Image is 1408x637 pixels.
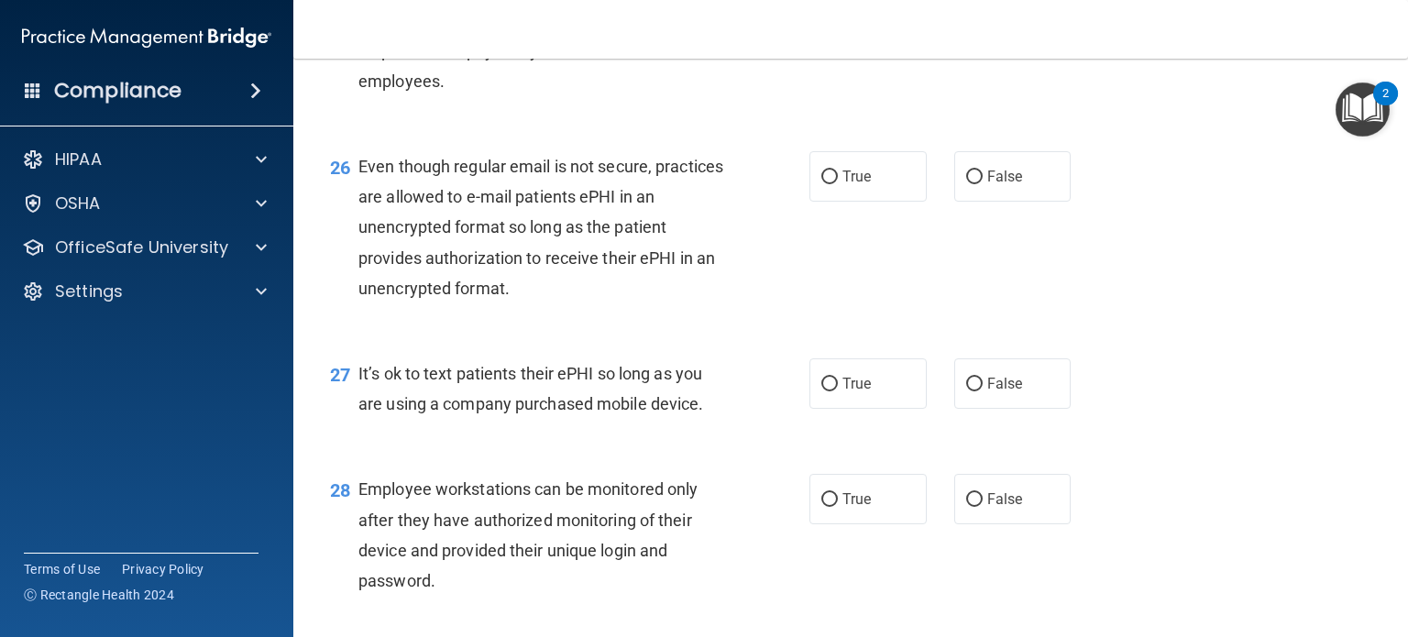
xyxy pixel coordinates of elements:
input: False [966,170,983,184]
p: OSHA [55,192,101,214]
span: False [987,168,1023,185]
a: OSHA [22,192,267,214]
input: False [966,378,983,391]
span: 26 [330,157,350,179]
span: True [842,490,871,508]
span: False [987,375,1023,392]
input: False [966,493,983,507]
span: True [842,168,871,185]
h4: Compliance [54,78,181,104]
input: True [821,378,838,391]
span: True [842,375,871,392]
span: Employee workstations can be monitored only after they have authorized monitoring of their device... [358,479,698,590]
button: Open Resource Center, 2 new notifications [1336,82,1390,137]
a: OfficeSafe University [22,236,267,258]
p: OfficeSafe University [55,236,228,258]
span: Even though regular email is not secure, practices are allowed to e-mail patients ePHI in an unen... [358,157,723,298]
a: Settings [22,280,267,302]
p: Settings [55,280,123,302]
span: 28 [330,479,350,501]
span: Ⓒ Rectangle Health 2024 [24,586,174,604]
p: HIPAA [55,148,102,170]
input: True [821,493,838,507]
span: 27 [330,364,350,386]
span: False [987,490,1023,508]
a: Privacy Policy [122,560,204,578]
div: 2 [1382,93,1389,117]
a: HIPAA [22,148,267,170]
a: Terms of Use [24,560,100,578]
iframe: Drift Widget Chat Controller [1092,508,1386,580]
img: PMB logo [22,19,271,56]
input: True [821,170,838,184]
span: It’s ok to text patients their ePHI so long as you are using a company purchased mobile device. [358,364,703,413]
